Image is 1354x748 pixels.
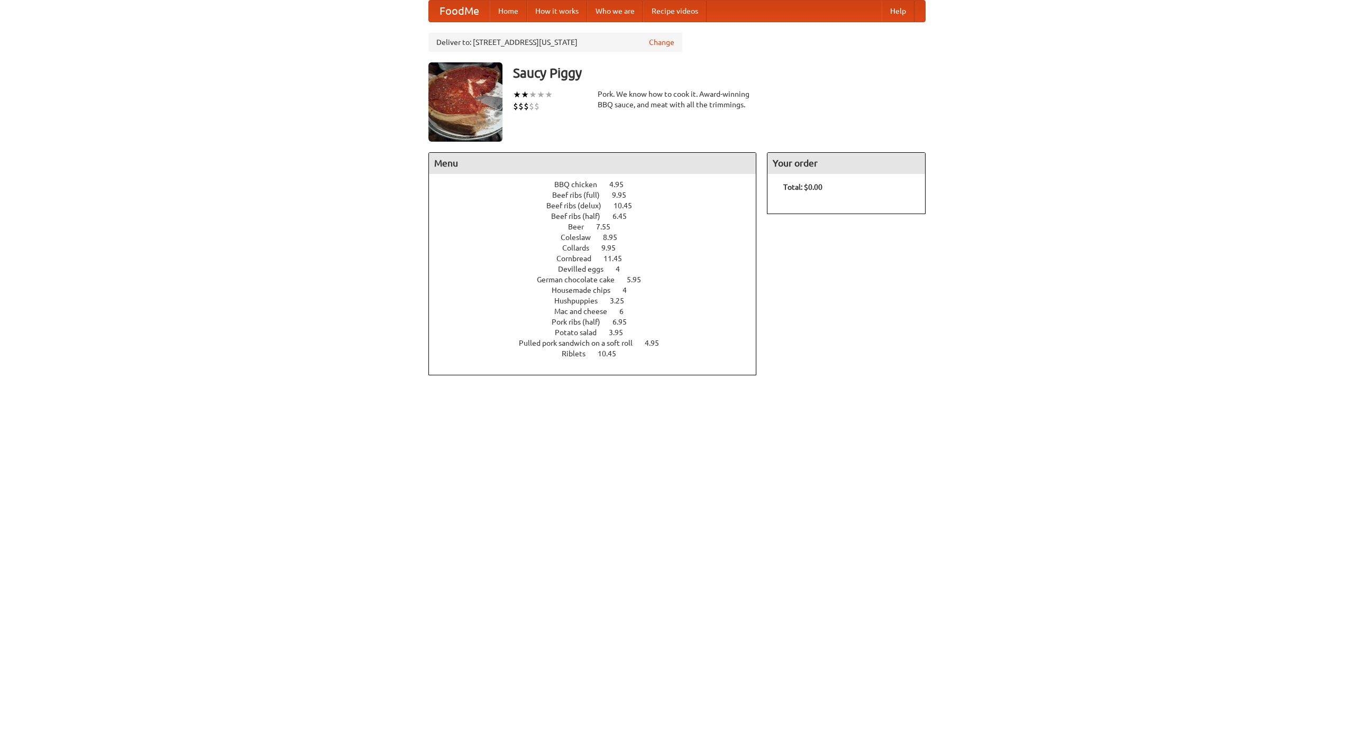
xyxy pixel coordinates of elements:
a: Pulled pork sandwich on a soft roll 4.95 [519,339,679,347]
span: 3.25 [610,297,635,305]
span: 3.95 [609,328,634,337]
a: Housemade chips 4 [552,286,646,294]
h4: Your order [767,153,925,174]
a: Hushpuppies 3.25 [554,297,644,305]
span: Cornbread [556,254,602,263]
span: Beef ribs (delux) [546,201,612,210]
a: Mac and cheese 6 [554,307,643,316]
span: Devilled eggs [558,265,614,273]
li: ★ [513,89,521,100]
span: Housemade chips [552,286,621,294]
span: Beef ribs (half) [551,212,611,220]
img: angular.jpg [428,62,502,142]
span: Pork ribs (half) [552,318,611,326]
a: How it works [527,1,587,22]
b: Total: $0.00 [783,183,822,191]
span: 5.95 [627,275,652,284]
span: 4 [616,265,630,273]
h4: Menu [429,153,756,174]
a: Cornbread 11.45 [556,254,642,263]
span: 11.45 [603,254,633,263]
span: Potato salad [555,328,607,337]
a: Change [649,37,674,48]
span: 4.95 [645,339,670,347]
li: ★ [521,89,529,100]
a: Beef ribs (delux) 10.45 [546,201,652,210]
a: Help [882,1,914,22]
li: ★ [537,89,545,100]
a: BBQ chicken 4.95 [554,180,643,189]
span: Pulled pork sandwich on a soft roll [519,339,643,347]
span: Mac and cheese [554,307,618,316]
a: German chocolate cake 5.95 [537,275,661,284]
a: Coleslaw 8.95 [561,233,637,242]
span: 6 [619,307,634,316]
div: Deliver to: [STREET_ADDRESS][US_STATE] [428,33,682,52]
span: German chocolate cake [537,275,625,284]
a: Who we are [587,1,643,22]
li: ★ [529,89,537,100]
span: 8.95 [603,233,628,242]
a: FoodMe [429,1,490,22]
li: $ [524,100,529,112]
span: 9.95 [601,244,626,252]
span: BBQ chicken [554,180,608,189]
a: Recipe videos [643,1,707,22]
a: Beef ribs (full) 9.95 [552,191,646,199]
span: 4.95 [609,180,634,189]
span: 9.95 [612,191,637,199]
span: 10.45 [614,201,643,210]
li: $ [534,100,539,112]
a: Potato salad 3.95 [555,328,643,337]
a: Pork ribs (half) 6.95 [552,318,646,326]
li: $ [529,100,534,112]
a: Home [490,1,527,22]
a: Riblets 10.45 [562,349,636,358]
span: 4 [623,286,637,294]
h3: Saucy Piggy [513,62,926,84]
li: $ [513,100,518,112]
li: ★ [545,89,553,100]
a: Beef ribs (half) 6.45 [551,212,646,220]
a: Collards 9.95 [562,244,635,252]
span: 6.95 [612,318,637,326]
span: 6.45 [612,212,637,220]
span: Beer [568,223,594,231]
div: Pork. We know how to cook it. Award-winning BBQ sauce, and meat with all the trimmings. [598,89,756,110]
span: Beef ribs (full) [552,191,610,199]
span: 7.55 [596,223,621,231]
span: Hushpuppies [554,297,608,305]
span: Riblets [562,349,596,358]
span: 10.45 [598,349,627,358]
span: Collards [562,244,600,252]
span: Coleslaw [561,233,601,242]
li: $ [518,100,524,112]
a: Beer 7.55 [568,223,630,231]
a: Devilled eggs 4 [558,265,639,273]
